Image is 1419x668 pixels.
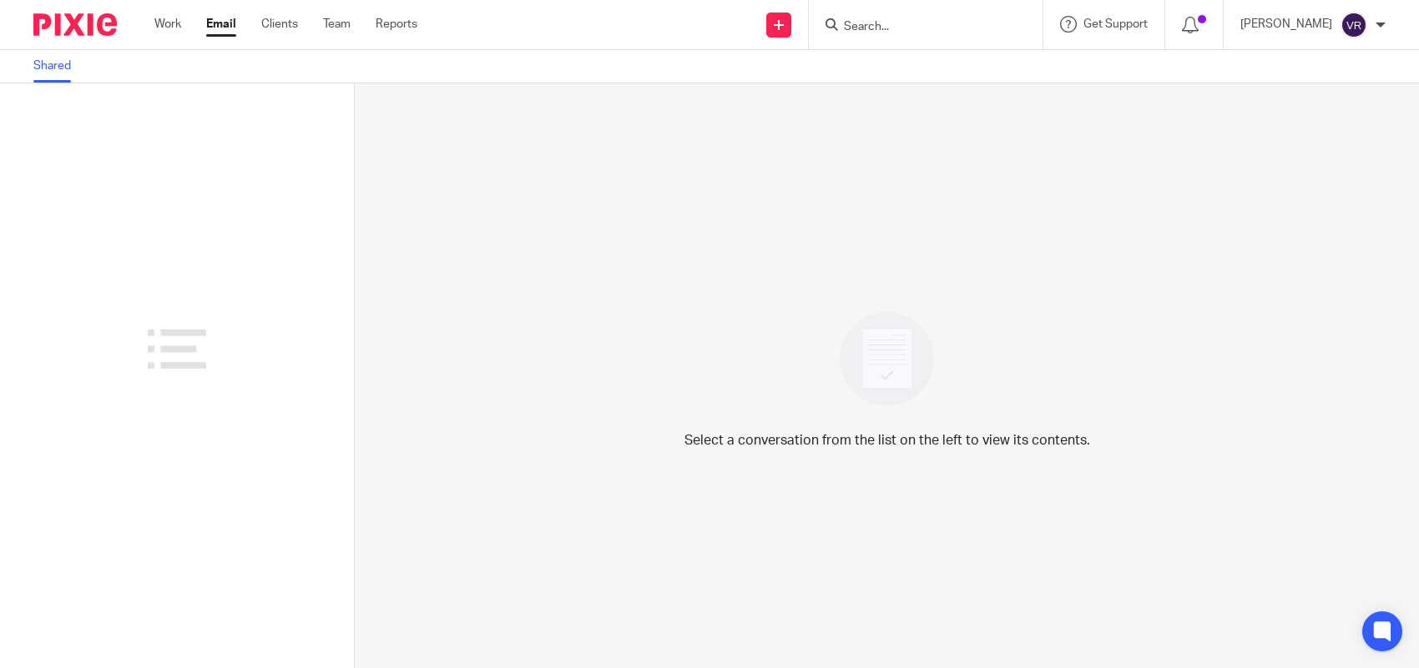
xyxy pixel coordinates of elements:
input: Search [842,20,992,35]
span: Get Support [1083,18,1148,30]
a: Work [154,16,181,33]
a: Clients [261,16,298,33]
img: svg%3E [1341,12,1367,38]
a: Email [206,16,236,33]
img: image [829,301,945,417]
img: Pixie [33,13,117,36]
p: [PERSON_NAME] [1240,16,1332,33]
a: Reports [376,16,417,33]
a: Team [323,16,351,33]
a: Shared [33,50,83,83]
p: Select a conversation from the list on the left to view its contents. [684,430,1090,450]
